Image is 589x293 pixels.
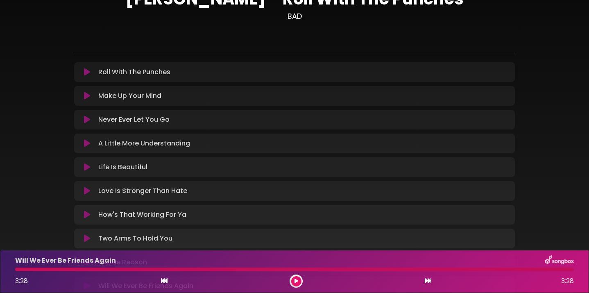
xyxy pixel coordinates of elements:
p: Life Is Beautiful [98,162,147,172]
p: Two Arms To Hold You [98,234,172,243]
p: Love Is Stronger Than Hate [98,186,187,196]
p: A Little More Understanding [98,139,190,148]
p: Will We Ever Be Friends Again [15,256,116,266]
p: Never Ever Let You Go [98,115,170,125]
p: Roll With The Punches [98,67,170,77]
span: 3:28 [15,276,28,286]
p: Make Up Your Mind [98,91,161,101]
h3: BAD [74,12,515,21]
p: How's That Working For Ya [98,210,186,220]
img: songbox-logo-white.png [545,255,574,266]
span: 3:28 [561,276,574,286]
